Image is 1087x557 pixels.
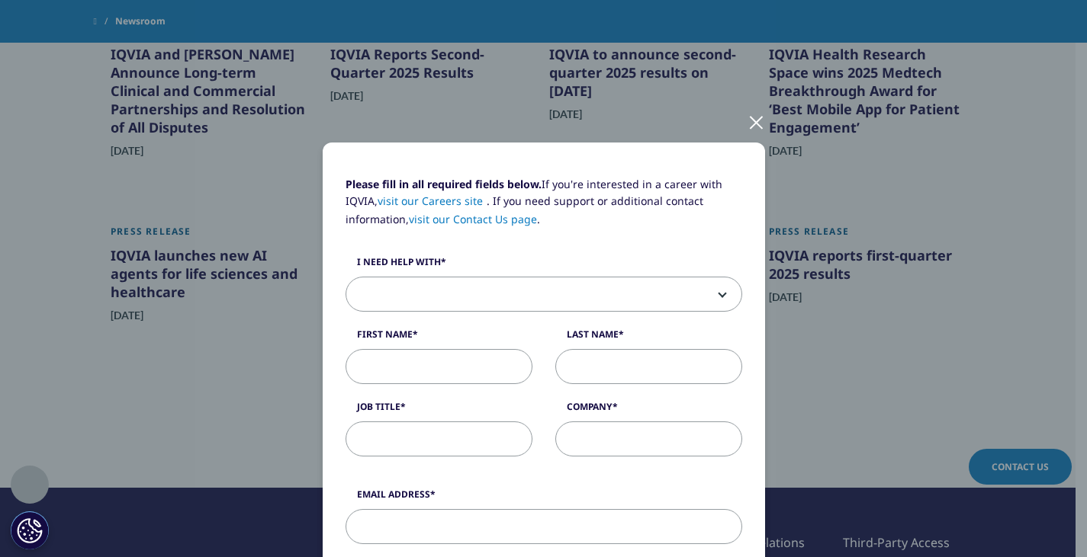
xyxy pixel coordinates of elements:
[346,488,742,509] label: Email Address
[346,328,532,349] label: First Name
[555,400,742,421] label: Company
[555,328,742,349] label: Last Name
[11,511,49,549] button: Cookies Settings
[346,176,742,239] p: If you're interested in a career with IQVIA, . If you need support or additional contact informat...
[378,194,487,208] a: visit our Careers site
[346,255,742,277] label: I need help with
[346,400,532,421] label: Job Title
[346,177,542,191] strong: Please fill in all required fields below.
[409,212,537,226] a: visit our Contact Us page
